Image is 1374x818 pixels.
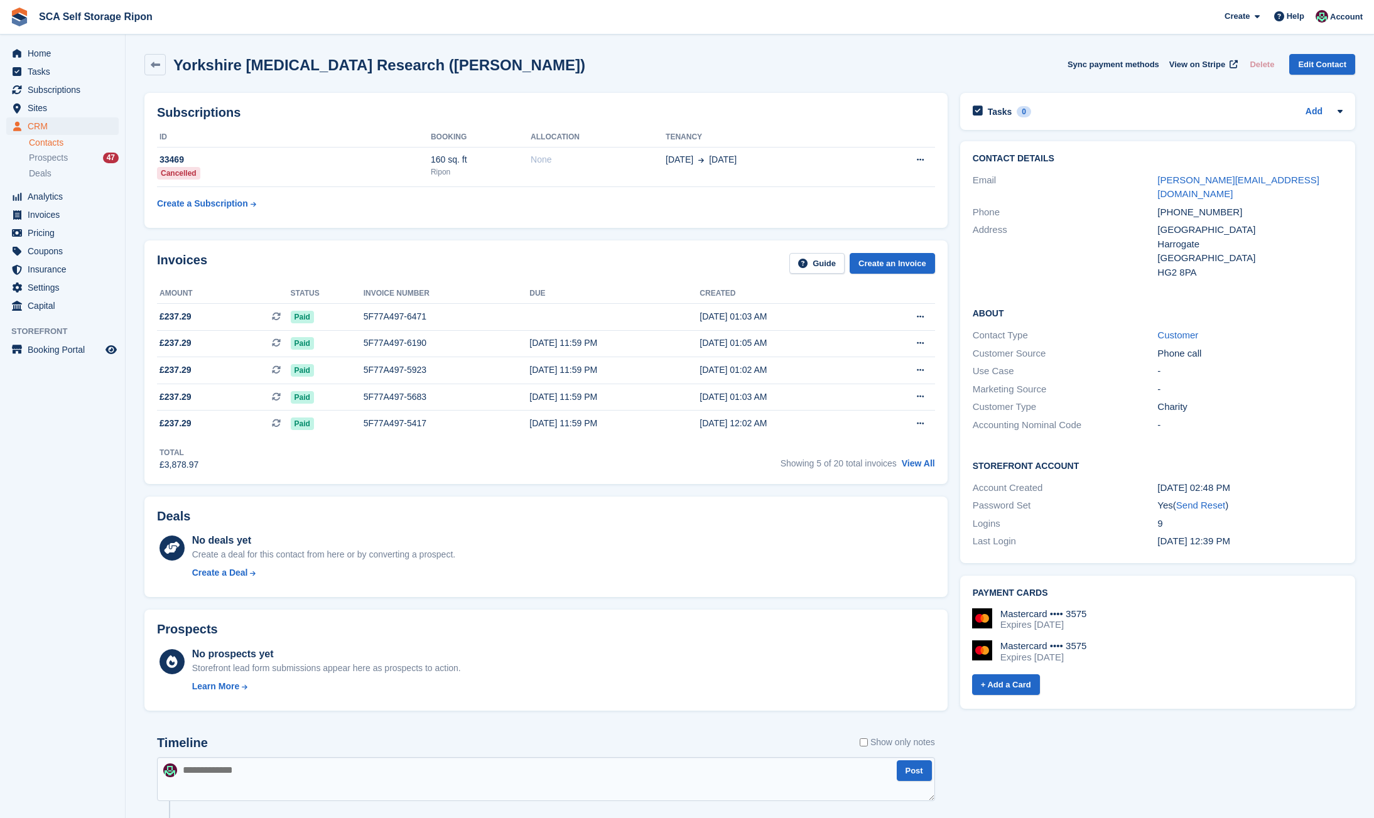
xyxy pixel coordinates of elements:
[34,6,158,27] a: SCA Self Storage Ripon
[157,736,208,750] h2: Timeline
[28,341,103,358] span: Booking Portal
[10,8,29,26] img: stora-icon-8386f47178a22dfd0bd8f6a31ec36ba5ce8667c1dd55bd0f319d3a0aa187defe.svg
[6,261,119,278] a: menu
[192,662,461,675] div: Storefront lead form submissions appear here as prospects to action.
[860,736,935,749] label: Show only notes
[29,151,119,164] a: Prospects 47
[973,459,1343,471] h2: Storefront Account
[192,680,239,693] div: Learn More
[1173,500,1228,510] span: ( )
[28,45,103,62] span: Home
[1176,500,1225,510] a: Send Reset
[700,310,868,323] div: [DATE] 01:03 AM
[902,458,935,468] a: View All
[160,336,192,350] span: £237.29
[160,417,192,430] span: £237.29
[973,517,1158,531] div: Logins
[6,99,119,117] a: menu
[973,534,1158,549] div: Last Login
[192,566,455,579] a: Create a Deal
[29,137,119,149] a: Contacts
[531,153,666,166] div: None
[1000,652,1087,663] div: Expires [DATE]
[157,622,218,637] h2: Prospects
[28,279,103,296] span: Settings
[157,253,207,274] h2: Invoices
[103,153,119,163] div: 47
[291,284,364,304] th: Status
[192,647,461,662] div: No prospects yet
[1289,54,1355,75] a: Edit Contact
[700,417,868,430] div: [DATE] 12:02 AM
[666,127,862,148] th: Tenancy
[972,640,992,660] img: Mastercard Logo
[1157,498,1343,513] div: Yes
[1287,10,1304,23] span: Help
[1157,266,1343,280] div: HG2 8PA
[364,336,530,350] div: 5F77A497-6190
[1157,364,1343,379] div: -
[431,127,531,148] th: Booking
[700,284,868,304] th: Created
[157,153,431,166] div: 33469
[529,284,700,304] th: Due
[11,325,125,338] span: Storefront
[1068,54,1159,75] button: Sync payment methods
[160,447,198,458] div: Total
[973,173,1158,202] div: Email
[973,498,1158,513] div: Password Set
[1157,481,1343,495] div: [DATE] 02:48 PM
[860,736,868,749] input: Show only notes
[163,763,177,777] img: Sam Chapman
[160,363,192,377] span: £237.29
[364,390,530,404] div: 5F77A497-5683
[157,192,256,215] a: Create a Subscription
[6,224,119,242] a: menu
[973,382,1158,397] div: Marketing Source
[1157,330,1198,340] a: Customer
[29,152,68,164] span: Prospects
[850,253,935,274] a: Create an Invoice
[1157,418,1343,433] div: -
[1000,619,1087,630] div: Expires [DATE]
[6,117,119,135] a: menu
[6,279,119,296] a: menu
[160,310,192,323] span: £237.29
[1157,517,1343,531] div: 9
[28,242,103,260] span: Coupons
[973,347,1158,361] div: Customer Source
[291,417,314,430] span: Paid
[431,153,531,166] div: 160 sq. ft
[364,310,530,323] div: 5F77A497-6471
[1225,10,1250,23] span: Create
[28,81,103,99] span: Subscriptions
[973,418,1158,433] div: Accounting Nominal Code
[1157,400,1343,414] div: Charity
[6,45,119,62] a: menu
[6,188,119,205] a: menu
[431,166,531,178] div: Ripon
[6,63,119,80] a: menu
[192,566,248,579] div: Create a Deal
[1017,106,1031,117] div: 0
[291,311,314,323] span: Paid
[1316,10,1328,23] img: Sam Chapman
[291,337,314,350] span: Paid
[1157,223,1343,237] div: [GEOGRAPHIC_DATA]
[973,400,1158,414] div: Customer Type
[6,341,119,358] a: menu
[192,548,455,561] div: Create a deal for this contact from here or by converting a prospect.
[28,188,103,205] span: Analytics
[1000,608,1087,620] div: Mastercard •••• 3575
[529,363,700,377] div: [DATE] 11:59 PM
[28,117,103,135] span: CRM
[291,391,314,404] span: Paid
[973,481,1158,495] div: Account Created
[28,297,103,315] span: Capital
[700,363,868,377] div: [DATE] 01:02 AM
[529,417,700,430] div: [DATE] 11:59 PM
[1245,54,1279,75] button: Delete
[1169,58,1225,71] span: View on Stripe
[1157,175,1319,200] a: [PERSON_NAME][EMAIL_ADDRESS][DOMAIN_NAME]
[157,127,431,148] th: ID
